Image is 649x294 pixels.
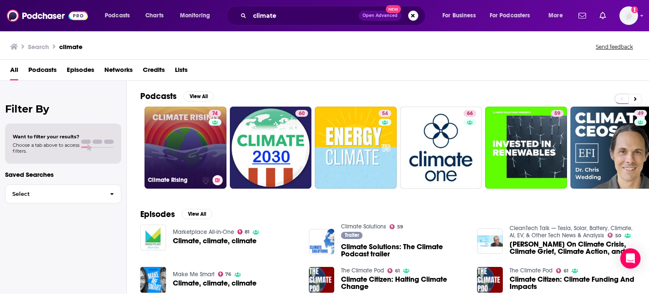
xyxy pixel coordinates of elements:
[99,9,141,22] button: open menu
[382,110,388,118] span: 54
[564,269,568,273] span: 61
[145,10,164,22] span: Charts
[212,110,218,118] span: 74
[556,268,568,273] a: 61
[510,225,633,239] a: CleanTech Talk — Tesla, Solar, Battery, Climate, AI, EV, & Other Tech News & Analysis
[341,243,467,258] a: Climate Solutions: The Climate Podcast trailer
[209,110,221,117] a: 74
[619,6,638,25] img: User Profile
[485,107,567,189] a: 59
[183,91,214,102] button: View All
[140,225,166,250] img: Climate, climate, climate
[395,269,400,273] span: 61
[295,110,308,117] a: 60
[341,267,384,274] a: The Climate Pod
[175,63,188,80] a: Lists
[173,271,215,278] a: Make Me Smart
[309,229,335,255] img: Climate Solutions: The Climate Podcast trailer
[397,225,403,229] span: 59
[387,268,400,273] a: 61
[484,9,543,22] button: open menu
[140,9,169,22] a: Charts
[620,248,641,269] div: Open Intercom Messenger
[490,10,530,22] span: For Podcasters
[359,11,401,21] button: Open AdvancedNew
[67,63,94,80] span: Episodes
[436,9,486,22] button: open menu
[5,191,103,197] span: Select
[510,241,635,255] span: [PERSON_NAME] On Climate Crisis, Climate Grief, Climate Action, and US Climate Policy
[28,63,57,80] a: Podcasts
[237,229,250,234] a: 81
[345,233,359,238] span: Trailer
[173,237,256,245] a: Climate, climate, climate
[596,8,609,23] a: Show notifications dropdown
[230,107,312,189] a: 60
[386,5,401,13] span: New
[250,9,359,22] input: Search podcasts, credits, & more...
[235,6,434,25] div: Search podcasts, credits, & more...
[140,91,177,102] h2: Podcasts
[140,209,212,220] a: EpisodesView All
[619,6,638,25] span: Logged in as StraussPodchaser
[174,9,221,22] button: open menu
[145,107,226,189] a: 74Climate Rising
[105,10,130,22] span: Podcasts
[477,267,503,293] img: Climate Citizen: Climate Funding And Impacts
[140,91,214,102] a: PodcastsView All
[634,110,647,117] a: 49
[5,103,121,115] h2: Filter By
[379,110,391,117] a: 54
[5,170,121,179] p: Saved Searches
[467,110,473,118] span: 66
[218,272,232,277] a: 76
[363,14,398,18] span: Open Advanced
[140,267,166,293] img: Climate, climate, climate
[477,228,503,254] img: Bill McKibben On Climate Crisis, Climate Grief, Climate Action, and US Climate Policy
[180,10,210,22] span: Monitoring
[442,10,476,22] span: For Business
[390,224,403,229] a: 59
[182,209,212,219] button: View All
[173,280,256,287] a: Climate, climate, climate
[608,233,621,238] a: 50
[173,228,234,236] a: Marketplace All-in-One
[299,110,305,118] span: 60
[510,276,635,290] a: Climate Citizen: Climate Funding And Impacts
[510,241,635,255] a: Bill McKibben On Climate Crisis, Climate Grief, Climate Action, and US Climate Policy
[59,43,82,51] h3: climate
[104,63,133,80] a: Networks
[140,209,175,220] h2: Episodes
[10,63,18,80] a: All
[551,110,564,117] a: 59
[464,110,476,117] a: 66
[619,6,638,25] button: Show profile menu
[7,8,88,24] img: Podchaser - Follow, Share and Rate Podcasts
[13,134,79,140] span: Want to filter your results?
[400,107,482,189] a: 66
[309,267,335,293] img: Climate Citizen: Halting Climate Change
[615,234,621,238] span: 50
[548,10,563,22] span: More
[225,272,231,276] span: 76
[510,267,553,274] a: The Climate Pod
[341,276,467,290] a: Climate Citizen: Halting Climate Change
[245,230,249,234] span: 81
[143,63,165,80] a: Credits
[554,110,560,118] span: 59
[543,9,573,22] button: open menu
[575,8,589,23] a: Show notifications dropdown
